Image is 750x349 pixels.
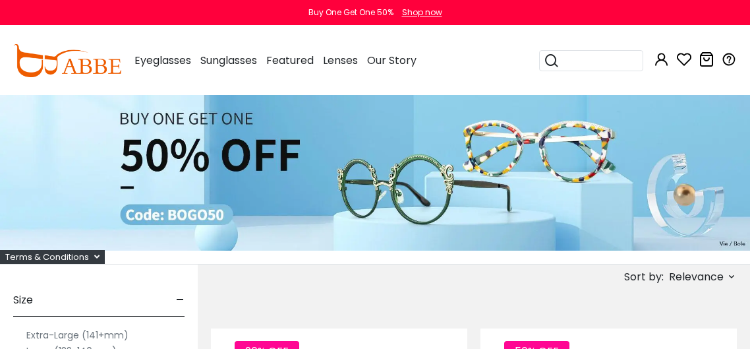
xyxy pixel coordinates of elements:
[669,265,724,289] span: Relevance
[176,284,185,316] span: -
[26,327,129,343] label: Extra-Large (141+mm)
[200,53,257,68] span: Sunglasses
[13,44,121,77] img: abbeglasses.com
[323,53,358,68] span: Lenses
[367,53,417,68] span: Our Story
[402,7,442,18] div: Shop now
[395,7,442,18] a: Shop now
[624,269,664,284] span: Sort by:
[134,53,191,68] span: Eyeglasses
[308,7,393,18] div: Buy One Get One 50%
[266,53,314,68] span: Featured
[13,284,33,316] span: Size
